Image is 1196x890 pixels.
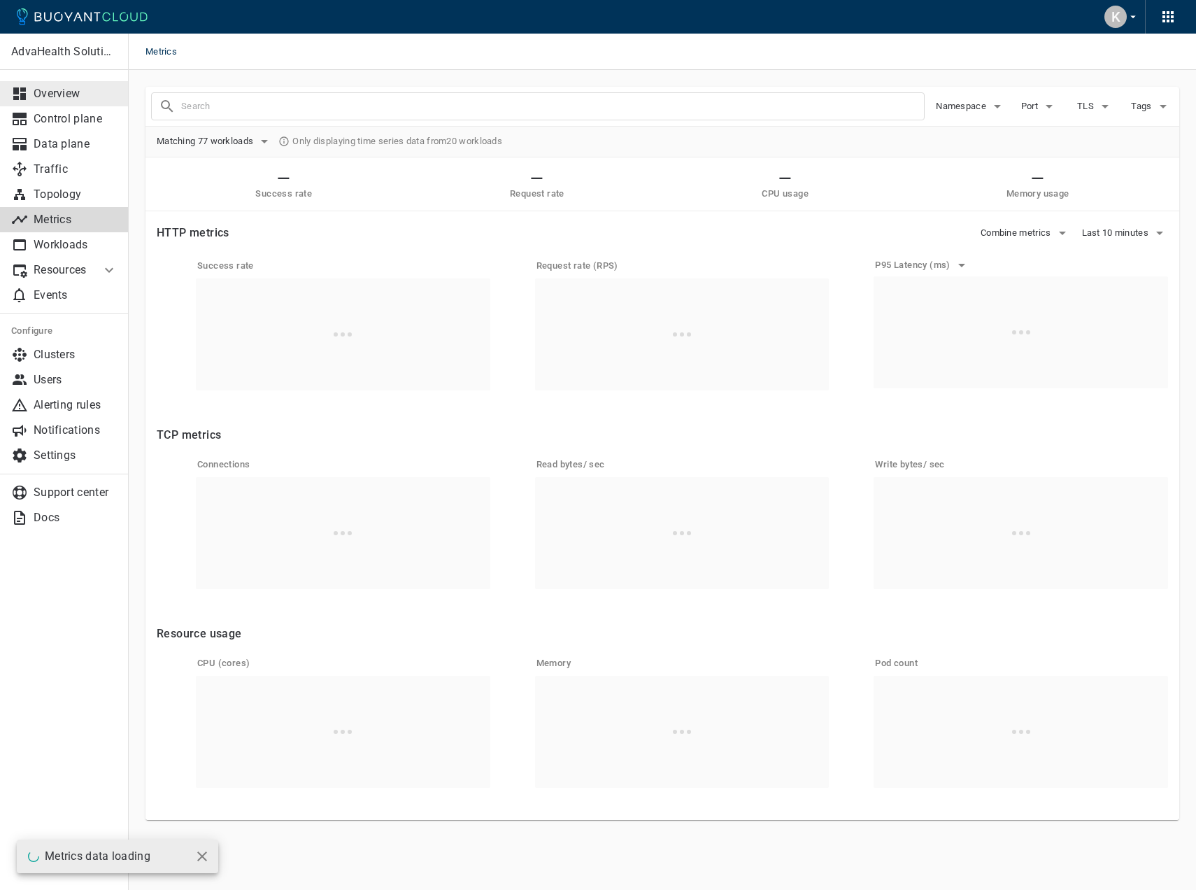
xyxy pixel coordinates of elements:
p: Metrics data loading [45,849,150,863]
span: TLS [1077,101,1097,112]
p: Metrics [34,213,118,227]
span: Last 10 minutes [1082,227,1152,239]
h5: Success rate [197,260,490,271]
h5: Request rate (RPS) [536,260,830,271]
h2: — [762,169,809,188]
h5: Memory [536,658,830,669]
button: Port [1017,96,1062,117]
h5: Configure [11,325,118,337]
span: Combine metrics [981,227,1054,239]
h5: Read bytes / sec [536,459,830,470]
h4: HTTP metrics [157,226,229,240]
p: Settings [34,448,118,462]
h5: CPU usage [762,188,809,199]
h5: Write bytes / sec [875,459,1168,470]
h5: P95 Latency (ms) [875,260,953,271]
span: Only displaying time series data from 20 workloads [292,136,502,147]
span: Namespace [936,101,989,112]
button: TLS [1073,96,1118,117]
span: Tags [1131,101,1154,112]
h5: Request rate [510,188,564,199]
p: Data plane [34,137,118,151]
span: Port [1021,101,1041,112]
p: AdvaHealth Solutions [11,45,117,59]
button: Last 10 minutes [1082,222,1169,243]
p: Support center [34,486,118,500]
p: Overview [34,87,118,101]
h2: — [1006,169,1069,188]
p: Traffic [34,162,118,176]
p: Events [34,288,118,302]
p: Users [34,373,118,387]
span: Metrics [145,34,194,70]
button: Combine metrics [981,222,1071,243]
p: Clusters [34,348,118,362]
h2: — [255,169,312,188]
p: Workloads [34,238,118,252]
input: Search [181,97,924,116]
p: Docs [34,511,118,525]
div: K [1104,6,1127,28]
h5: Memory usage [1006,188,1069,199]
button: Matching 77 workloads [157,131,273,152]
span: Matching 77 workloads [157,136,256,147]
button: P95 Latency (ms) [875,255,969,276]
h2: — [510,169,564,188]
button: Namespace [936,96,1006,117]
p: Resources [34,263,90,277]
p: Alerting rules [34,398,118,412]
p: Topology [34,188,118,202]
h4: Resource usage [157,627,1168,641]
h5: Success rate [255,188,312,199]
h4: TCP metrics [157,428,1168,442]
h5: CPU (cores) [197,658,490,669]
p: Notifications [34,423,118,437]
button: close [192,846,213,867]
h5: Pod count [875,658,1168,669]
button: Tags [1129,96,1174,117]
h5: Connections [197,459,490,470]
p: Control plane [34,112,118,126]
